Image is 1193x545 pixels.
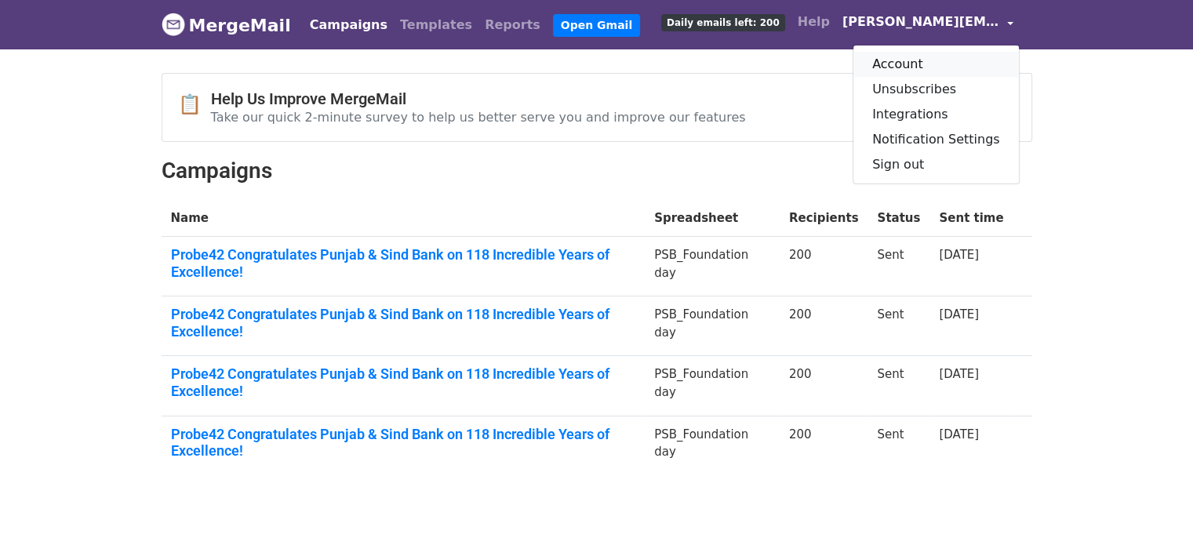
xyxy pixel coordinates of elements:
td: Sent [867,237,929,296]
td: PSB_Foundation day [645,296,780,356]
a: Unsubscribes [853,77,1019,102]
iframe: Chat Widget [1115,470,1193,545]
span: Daily emails left: 200 [661,14,785,31]
th: Status [867,200,929,237]
a: [DATE] [939,367,979,381]
th: Recipients [780,200,868,237]
p: Take our quick 2-minute survey to help us better serve you and improve our features [211,109,746,125]
td: Sent [867,416,929,475]
td: PSB_Foundation day [645,356,780,416]
a: Help [791,6,836,38]
h4: Help Us Improve MergeMail [211,89,746,108]
td: 200 [780,416,868,475]
a: Notification Settings [853,127,1019,152]
a: Open Gmail [553,14,640,37]
th: Sent time [929,200,1013,237]
a: Reports [478,9,547,41]
a: Probe42 Congratulates Punjab & Sind Bank on 118 Incredible Years of Excellence! [171,365,636,399]
a: Probe42 Congratulates Punjab & Sind Bank on 118 Incredible Years of Excellence! [171,246,636,280]
td: 200 [780,237,868,296]
td: Sent [867,296,929,356]
span: [PERSON_NAME][EMAIL_ADDRESS][DOMAIN_NAME] [842,13,999,31]
a: [DATE] [939,427,979,441]
a: [DATE] [939,248,979,262]
td: 200 [780,296,868,356]
img: MergeMail logo [162,13,185,36]
a: [PERSON_NAME][EMAIL_ADDRESS][DOMAIN_NAME] [836,6,1020,43]
td: 200 [780,356,868,416]
th: Spreadsheet [645,200,780,237]
td: Sent [867,356,929,416]
a: Account [853,52,1019,77]
a: Campaigns [304,9,394,41]
div: [PERSON_NAME][EMAIL_ADDRESS][DOMAIN_NAME] [853,45,1020,184]
a: Probe42 Congratulates Punjab & Sind Bank on 118 Incredible Years of Excellence! [171,306,636,340]
h2: Campaigns [162,158,1032,184]
a: Probe42 Congratulates Punjab & Sind Bank on 118 Incredible Years of Excellence! [171,426,636,460]
a: [DATE] [939,307,979,322]
th: Name [162,200,646,237]
a: Integrations [853,102,1019,127]
td: PSB_Foundation day [645,237,780,296]
span: 📋 [178,93,211,116]
a: Templates [394,9,478,41]
a: Daily emails left: 200 [655,6,791,38]
a: MergeMail [162,9,291,42]
td: PSB_Foundation day [645,416,780,475]
a: Sign out [853,152,1019,177]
